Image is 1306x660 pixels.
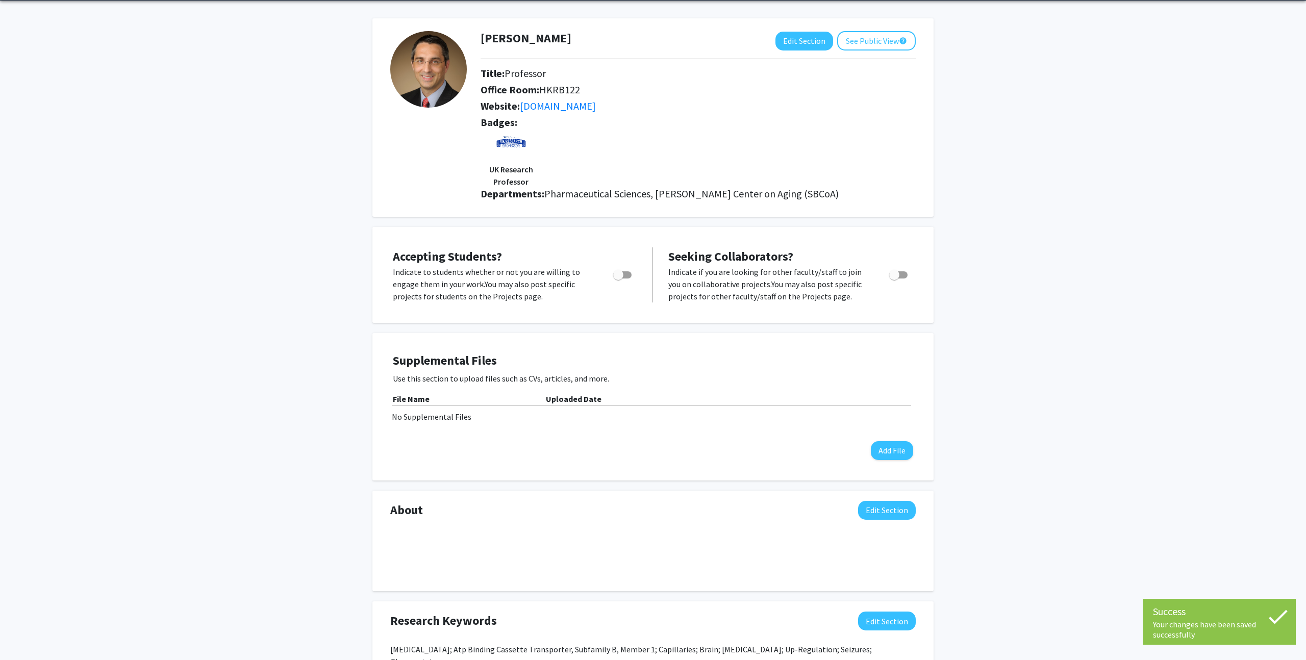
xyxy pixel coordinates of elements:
b: File Name [393,394,430,404]
h4: Supplemental Files [393,353,913,368]
div: No Supplemental Files [392,411,914,423]
span: Professor [505,67,546,80]
h2: Badges: [481,116,916,129]
a: Opens in a new tab [520,99,596,112]
span: Accepting Students? [393,248,502,264]
p: Indicate to students whether or not you are willing to engage them in your work. You may also pos... [393,266,594,302]
button: See Public View [837,31,916,50]
h2: Departments: [473,188,923,200]
h1: [PERSON_NAME] [481,31,571,46]
mat-icon: help [899,35,907,47]
p: UK Research Professor [481,163,542,188]
div: Toggle [885,266,913,281]
h2: Website: [481,100,791,112]
span: Pharmaceutical Sciences, [PERSON_NAME] Center on Aging (SBCoA) [544,187,839,200]
span: Seeking Collaborators? [668,248,793,264]
button: Edit About [858,501,916,520]
button: Add File [871,441,913,460]
div: Toggle [609,266,637,281]
p: Use this section to upload files such as CVs, articles, and more. [393,372,913,385]
span: HKRB122 [539,83,580,96]
b: Uploaded Date [546,394,601,404]
h2: Title: [481,67,791,80]
p: Indicate if you are looking for other faculty/staff to join you on collaborative projects. You ma... [668,266,870,302]
span: Research Keywords [390,612,497,630]
div: Your changes have been saved successfully [1153,619,1286,640]
img: Profile Picture [390,31,467,108]
iframe: Chat [8,614,43,652]
img: UK_research_professor.png [496,133,526,163]
div: Success [1153,604,1286,619]
button: Edit Section [775,32,833,50]
button: Edit Research Keywords [858,612,916,630]
h2: Office Room: [481,84,791,96]
span: About [390,501,423,519]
